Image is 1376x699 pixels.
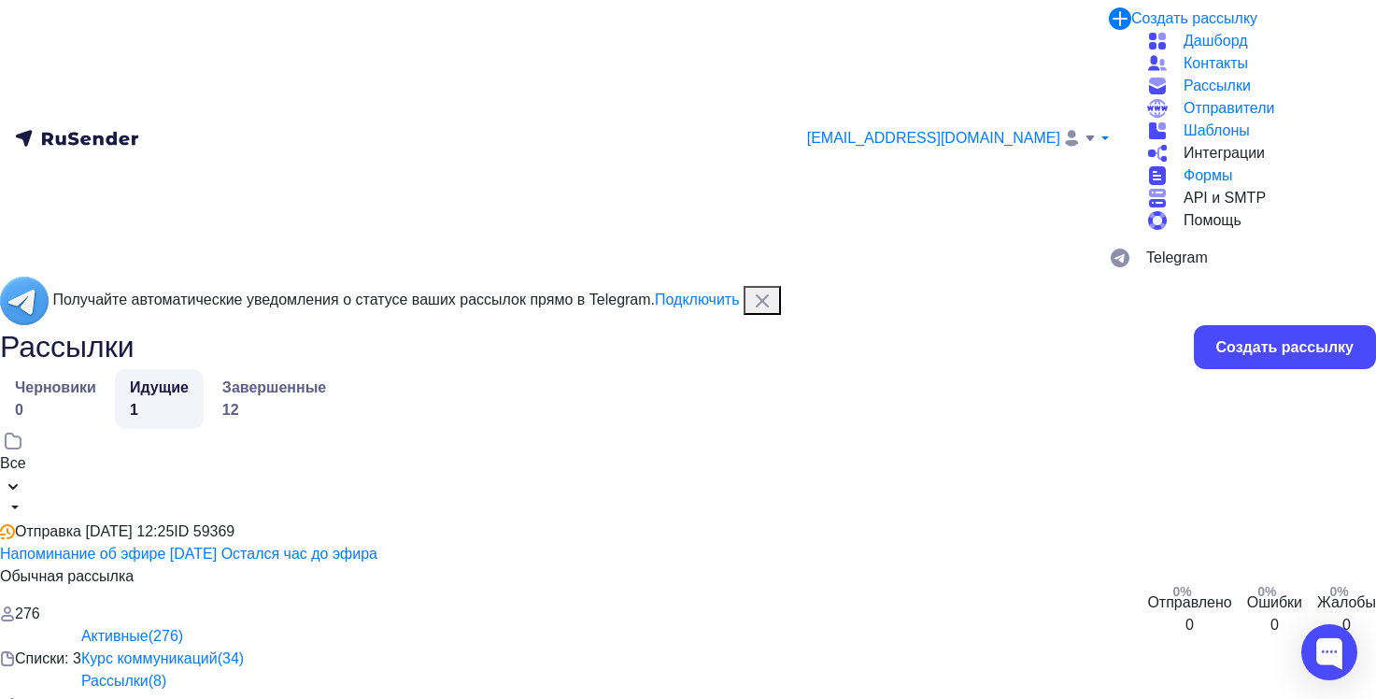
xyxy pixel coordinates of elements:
a: Идущие1 [115,369,204,429]
div: Создать рассылку [1216,336,1354,358]
a: Завершенные12 [207,369,341,429]
a: Дашборд [1146,30,1361,52]
div: Активные [81,625,149,648]
div: 0 [1270,614,1279,636]
div: 0 [15,399,96,421]
div: (34) [218,648,244,670]
span: ID [174,523,189,539]
span: Дашборд [1184,30,1248,52]
span: Получайте автоматические уведомления о статусе ваших рассылок прямо в Telegram. [52,292,739,307]
span: Помощь [1184,209,1241,232]
span: Отправители [1184,97,1274,120]
div: 0 [1185,614,1194,636]
div: Курс коммуникаций [81,648,218,670]
div: (8) [149,670,167,692]
div: 0 [1342,614,1351,636]
div: Отправлено [1147,592,1231,614]
div: Списки: 3 [15,648,81,670]
span: Интеграции [1184,142,1265,164]
a: Активные (276) [81,625,244,648]
span: Контакты [1184,52,1248,75]
span: [EMAIL_ADDRESS][DOMAIN_NAME] [807,127,1060,150]
span: Telegram [1146,247,1208,269]
div: Создать рассылку [1131,7,1257,30]
span: 59369 [193,523,235,539]
a: Подключить [655,292,739,307]
div: 12 [222,399,326,421]
a: Формы [1146,164,1361,187]
a: Рассылки (8) [81,670,244,692]
div: 276 [15,603,40,625]
div: (276) [149,625,183,648]
span: Шаблоны [1184,120,1250,142]
div: Ошибки [1247,592,1302,614]
a: Отправители [1146,97,1361,120]
div: Рассылки [81,670,149,692]
a: [EMAIL_ADDRESS][DOMAIN_NAME] [807,127,1109,150]
span: Рассылки [1184,75,1251,97]
a: Курс коммуникаций (34) [81,648,244,670]
span: API и SMTP [1184,187,1266,209]
div: 1 [130,399,189,421]
a: Рассылки [1146,75,1361,97]
a: Контакты [1146,52,1361,75]
span: Формы [1184,164,1232,187]
a: Шаблоны [1146,120,1361,142]
div: Жалобы [1317,592,1376,614]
